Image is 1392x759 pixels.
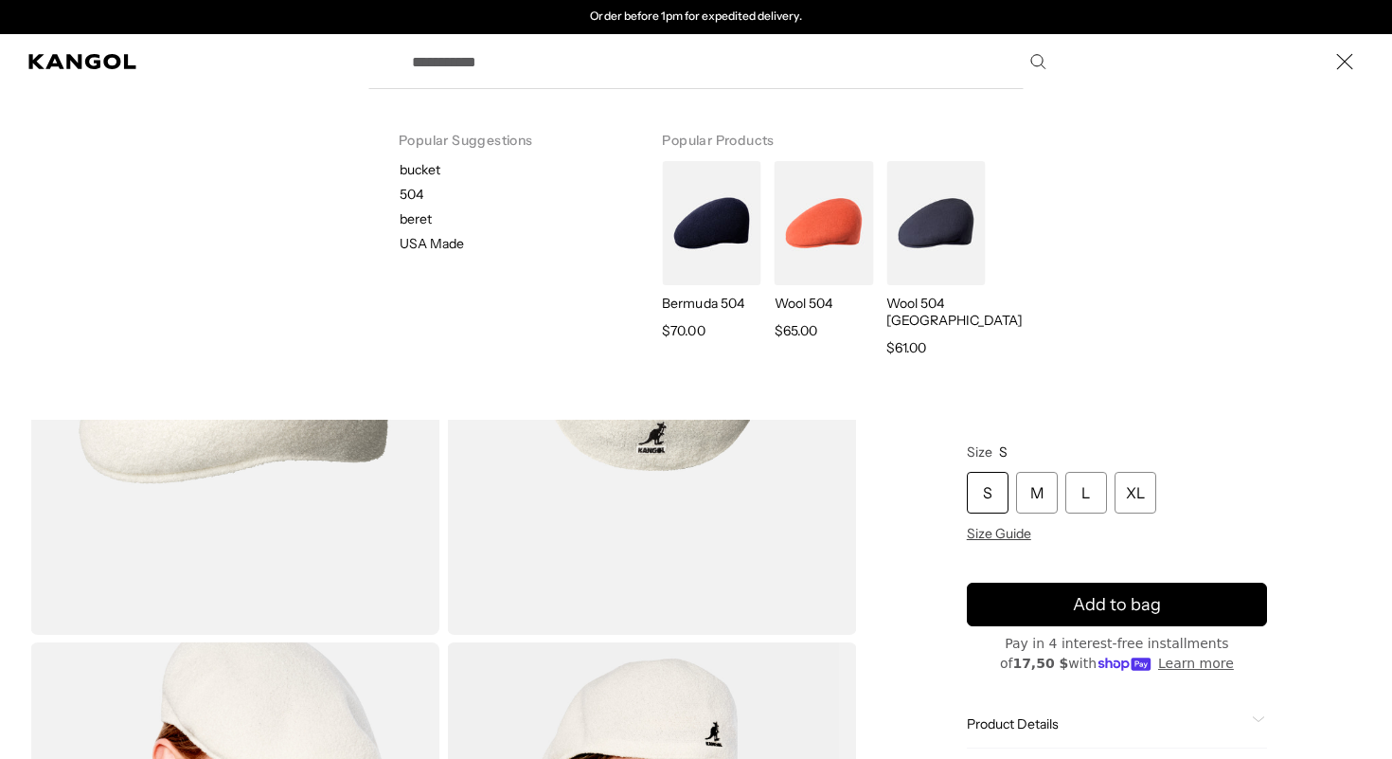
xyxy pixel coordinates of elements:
img: Wool 504 USA [886,161,985,285]
img: Wool 504 [775,161,873,285]
p: Wool 504 [GEOGRAPHIC_DATA] [886,295,985,329]
p: Wool 504 [775,295,873,312]
div: Announcement [501,9,891,25]
img: Bermuda 504 [662,161,760,285]
button: Search here [1029,53,1046,70]
a: Kangol [28,54,137,69]
p: Order before 1pm for expedited delivery. [590,9,801,25]
span: $61.00 [886,336,926,359]
a: Wool 504 USA Wool 504 [GEOGRAPHIC_DATA] $61.00 [881,161,985,359]
span: $70.00 [662,319,705,342]
a: Bermuda 504 Bermuda 504 $70.00 [656,161,760,342]
p: Bermuda 504 [662,295,760,312]
div: 2 of 2 [501,9,891,25]
button: Close [1326,43,1364,81]
p: beret [400,210,632,227]
p: USA Made [400,235,464,252]
a: USA Made [376,235,632,252]
span: $65.00 [775,319,817,342]
p: bucket [400,161,632,178]
h3: Popular Suggestions [399,108,601,161]
h3: Popular Products [662,108,992,161]
slideshow-component: Announcement bar [501,9,891,25]
p: 504 [400,186,632,203]
a: Wool 504 Wool 504 $65.00 [769,161,873,342]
